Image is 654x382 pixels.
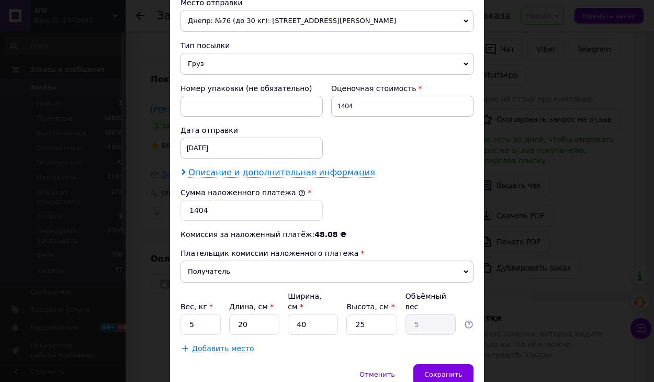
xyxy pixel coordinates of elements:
div: Комиссия за наложенный платёж: [181,229,473,240]
span: Добавить место [192,344,254,353]
label: Ширина, см [288,292,321,311]
div: Номер упаковки (не обязательно) [181,83,323,94]
div: Дата отправки [181,125,323,136]
label: Высота, см [346,302,394,311]
span: 48.08 ₴ [314,230,346,239]
label: Вес, кг [181,302,213,311]
span: Тип посылки [181,41,230,50]
span: Груз [181,53,473,75]
div: Оценочная стоимость [331,83,473,94]
span: Сохранить [424,370,463,378]
span: Отменить [359,370,395,378]
label: Длина, см [229,302,274,311]
span: Плательщик комиссии наложенного платежа [181,249,358,257]
span: Получатель [181,261,473,283]
span: Днепр: №76 (до 30 кг): [STREET_ADDRESS][PERSON_NAME] [181,10,473,32]
div: Объёмный вес [405,291,456,312]
label: Сумма наложенного платежа [181,188,306,197]
span: Описание и дополнительная информация [188,167,375,178]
